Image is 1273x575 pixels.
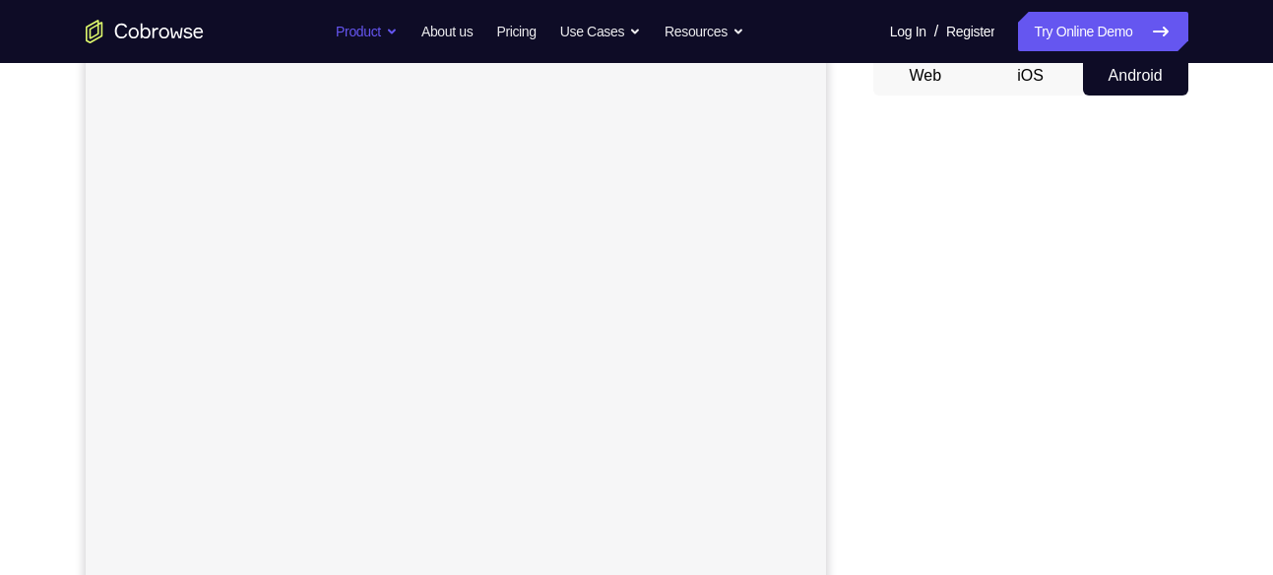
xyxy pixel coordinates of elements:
[890,12,926,51] a: Log In
[496,12,536,51] a: Pricing
[421,12,473,51] a: About us
[873,56,979,96] button: Web
[665,12,744,51] button: Resources
[946,12,994,51] a: Register
[978,56,1083,96] button: iOS
[336,12,398,51] button: Product
[934,20,938,43] span: /
[86,20,204,43] a: Go to the home page
[1083,56,1188,96] button: Android
[1018,12,1187,51] a: Try Online Demo
[560,12,641,51] button: Use Cases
